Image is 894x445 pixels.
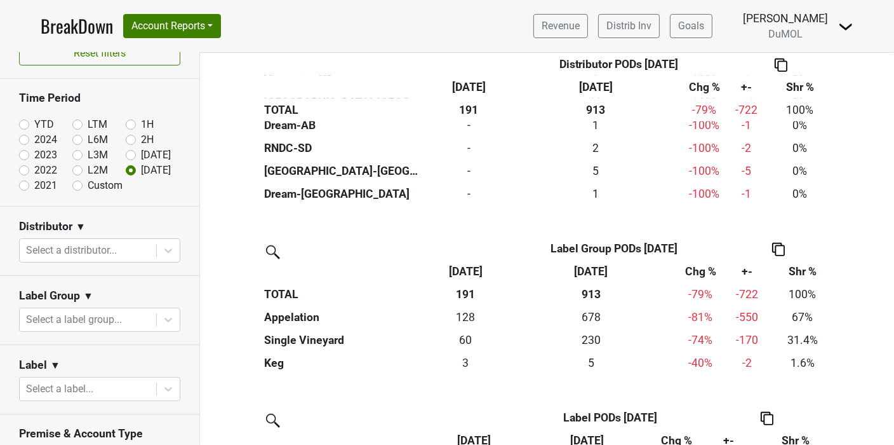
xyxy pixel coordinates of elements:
div: 128 [430,309,501,325]
td: 0 [427,183,510,206]
td: -40 % [677,352,723,374]
td: 1.6% [771,352,834,374]
th: Shr %: activate to sort column ascending [771,261,834,284]
label: 2024 [34,132,57,147]
label: L6M [88,132,108,147]
th: +-: activate to sort column ascending [728,76,766,99]
div: 2 [513,140,678,156]
td: 0% [766,183,834,206]
span: -722 [736,104,758,116]
label: 2021 [34,178,57,193]
th: 1 [510,114,682,137]
h3: Time Period [19,92,180,105]
label: 1H [141,117,154,132]
th: TOTAL [262,99,427,121]
img: filter [262,409,282,430]
td: 67% [771,306,834,329]
span: -79% [693,104,717,116]
th: 913 [510,99,682,121]
th: Shr %: activate to sort column ascending [766,76,834,99]
td: 0 [427,137,510,160]
label: L2M [88,163,108,178]
th: Appelation [262,306,427,329]
a: Goals [670,14,712,38]
h3: Distributor [19,220,72,233]
th: 678 [504,306,677,329]
h3: Label [19,359,47,372]
th: RNDC-SD [262,137,427,160]
th: Distributor PODs [DATE] [510,53,728,76]
td: -100 % [681,114,727,137]
th: +-: activate to sort column ascending [723,261,771,284]
div: -2 [726,355,768,371]
label: 2H [141,132,154,147]
img: Copy to clipboard [775,58,787,72]
a: BreakDown [41,13,113,39]
th: Aug '25: activate to sort column ascending [427,76,510,99]
th: Chg %: activate to sort column ascending [677,261,723,284]
div: 1 [513,186,678,202]
td: 0 [427,114,510,137]
span: DuMOL [768,28,803,40]
div: 3 [430,355,501,371]
th: &nbsp;: activate to sort column ascending [262,76,427,99]
div: -2 [730,140,763,156]
th: Dream-[GEOGRAPHIC_DATA] [262,183,427,206]
th: Aug '24: activate to sort column ascending [504,261,677,284]
div: [PERSON_NAME] [743,10,828,27]
span: ▼ [76,219,86,235]
a: Distrib Inv [598,14,660,38]
div: -1 [730,186,763,202]
div: 5 [507,355,674,371]
td: 128 [427,306,505,329]
img: Dropdown Menu [838,19,853,34]
span: -722 [736,288,758,301]
div: 230 [507,332,674,348]
td: -100 % [681,160,727,183]
h3: Label Group [19,289,80,303]
td: 3 [427,352,505,374]
label: 2023 [34,147,57,163]
div: -1 [730,117,763,133]
div: - [430,117,507,133]
img: filter [262,241,282,261]
th: 5 [504,352,677,374]
th: Keg [262,352,427,374]
th: Label Group PODs [DATE] [504,238,723,261]
td: -81 % [677,306,723,329]
label: 2022 [34,163,57,178]
th: 230 [504,329,677,352]
img: Copy to clipboard [772,243,785,256]
span: -79% [688,288,712,301]
div: - [430,186,507,202]
th: 913 [504,284,677,306]
img: Copy to clipboard [761,412,773,425]
span: ▼ [50,358,60,373]
span: ▼ [83,289,93,304]
label: L3M [88,147,108,163]
td: 0 [427,160,510,183]
label: LTM [88,117,107,132]
td: 0% [766,114,834,137]
button: Reset filters [19,41,180,65]
td: -74 % [677,329,723,352]
th: 2 [510,137,682,160]
th: 191 [427,99,510,121]
th: &nbsp;: activate to sort column ascending [262,261,427,284]
th: Chg %: activate to sort column ascending [681,76,727,99]
div: 678 [507,309,674,325]
label: Custom [88,178,123,193]
td: 31.4% [771,329,834,352]
div: 5 [513,163,678,179]
label: [DATE] [141,163,171,178]
th: [GEOGRAPHIC_DATA]-[GEOGRAPHIC_DATA] [262,160,427,183]
td: 0% [766,137,834,160]
div: - [430,163,507,179]
th: 5 [510,160,682,183]
th: Aug '25: activate to sort column ascending [427,261,505,284]
th: Aug '24: activate to sort column ascending [510,76,682,99]
td: -100 % [681,183,727,206]
h3: Premise & Account Type [19,427,180,441]
th: 191 [427,284,505,306]
th: Single Vineyard [262,329,427,352]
